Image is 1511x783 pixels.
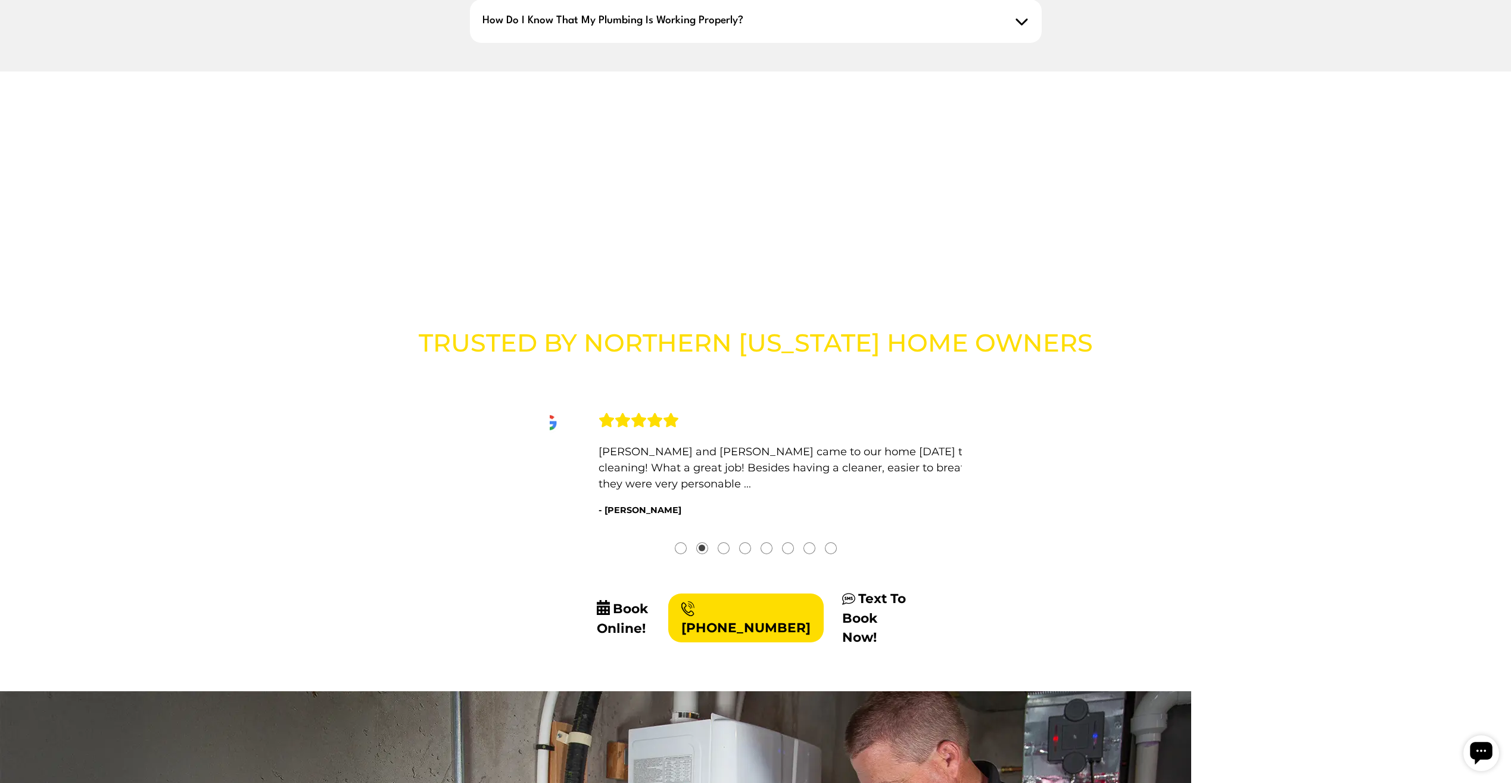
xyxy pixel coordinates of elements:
div: Open chat widget [5,5,40,41]
img: Google Icon [538,412,560,433]
span: - [PERSON_NAME] [599,505,681,515]
div: slide 2 (centered) [580,393,1056,537]
p: [PERSON_NAME] and [PERSON_NAME] came to our home [DATE] to do a duct cleaning! What a great job! ... [599,444,1036,492]
a: Text To Book Now! [829,584,927,652]
span: Trusted by Northern [US_STATE] Home Owners [419,324,1093,361]
span: rating score: 4.7 of 5 based, on 5,294 reviews [635,570,877,584]
div: carousel [550,393,962,554]
span: Book Online! [584,594,663,643]
a: [PHONE_NUMBER] [668,594,823,642]
strong: Google [635,571,669,582]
